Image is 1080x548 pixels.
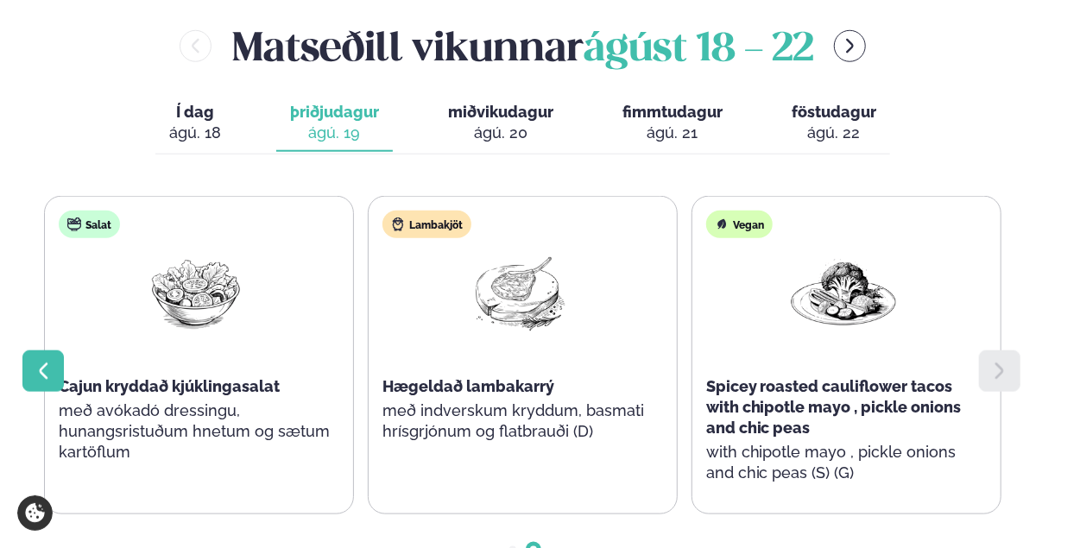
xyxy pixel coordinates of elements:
div: ágú. 18 [169,123,221,143]
div: ágú. 21 [622,123,723,143]
div: ágú. 20 [448,123,553,143]
div: ágú. 19 [290,123,379,143]
span: þriðjudagur [290,103,379,121]
button: föstudagur ágú. 22 [778,95,890,152]
div: Lambakjöt [382,211,471,238]
img: Vegan.png [788,252,899,332]
span: föstudagur [792,103,876,121]
img: Lamb.svg [391,217,405,231]
span: Í dag [169,102,221,123]
p: with chipotle mayo , pickle onions and chic peas (S) (G) [706,442,981,483]
img: Vegan.svg [715,217,729,231]
a: Cookie settings [17,495,53,531]
span: ágúst 18 - 22 [584,31,813,69]
button: fimmtudagur ágú. 21 [609,95,736,152]
img: Salad.png [141,252,251,332]
div: ágú. 22 [792,123,876,143]
button: Í dag ágú. 18 [155,95,235,152]
button: þriðjudagur ágú. 19 [276,95,393,152]
div: Vegan [706,211,773,238]
h2: Matseðill vikunnar [232,18,813,74]
span: Hægeldað lambakarrý [382,377,554,395]
span: Spicey roasted cauliflower tacos with chipotle mayo , pickle onions and chic peas [706,377,962,437]
button: menu-btn-left [180,30,212,62]
span: fimmtudagur [622,103,723,121]
span: miðvikudagur [448,103,553,121]
span: Cajun kryddað kjúklingasalat [59,377,280,395]
button: menu-btn-right [834,30,866,62]
img: salad.svg [67,217,81,231]
p: með avókadó dressingu, hunangsristuðum hnetum og sætum kartöflum [59,400,333,463]
div: Salat [59,211,120,238]
img: Lamb-Meat.png [464,252,575,332]
button: miðvikudagur ágú. 20 [434,95,567,152]
p: með indverskum kryddum, basmati hrísgrjónum og flatbrauði (D) [382,400,657,442]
